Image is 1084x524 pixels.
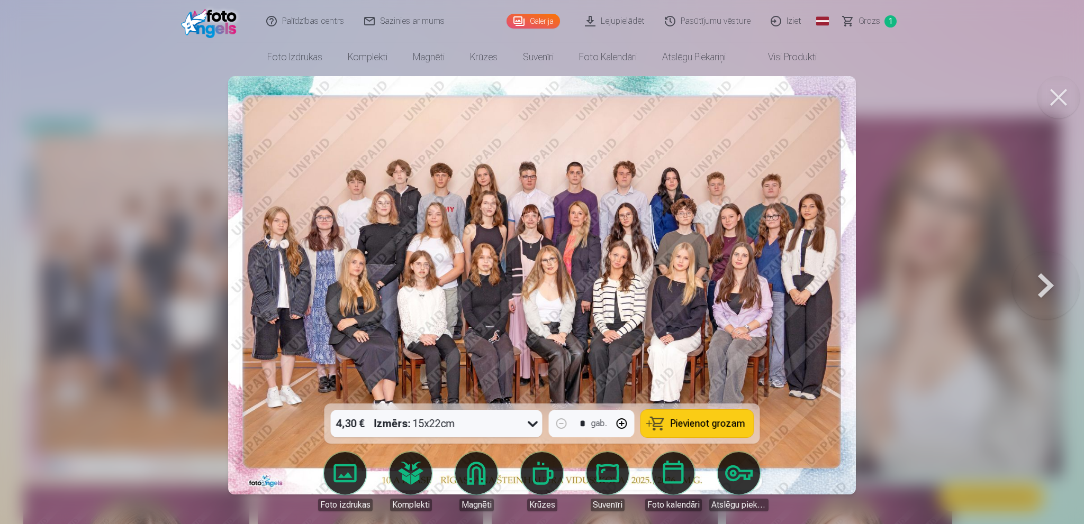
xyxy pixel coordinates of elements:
a: Atslēgu piekariņi [709,452,769,511]
span: Grozs [859,15,880,27]
a: Magnēti [447,452,506,511]
span: Pievienot grozam [671,419,745,428]
a: Foto izdrukas [255,42,335,72]
span: 1 [884,15,897,27]
div: Suvenīri [591,499,625,511]
a: Atslēgu piekariņi [649,42,738,72]
strong: Izmērs : [374,416,411,431]
a: Magnēti [400,42,457,72]
a: Foto kalendāri [644,452,703,511]
div: gab. [591,417,607,430]
button: Pievienot grozam [641,410,754,437]
a: Komplekti [381,452,440,511]
a: Foto kalendāri [566,42,649,72]
a: Krūzes [512,452,572,511]
div: 15x22cm [374,410,455,437]
div: Krūzes [527,499,557,511]
a: Krūzes [457,42,510,72]
div: 4,30 € [331,410,370,437]
a: Foto izdrukas [315,452,375,511]
div: Magnēti [459,499,494,511]
div: Atslēgu piekariņi [709,499,769,511]
a: Galerija [507,14,560,29]
div: Foto izdrukas [318,499,373,511]
a: Suvenīri [510,42,566,72]
a: Suvenīri [578,452,637,511]
img: /fa1 [181,4,242,38]
a: Komplekti [335,42,400,72]
div: Foto kalendāri [645,499,702,511]
div: Komplekti [390,499,432,511]
a: Visi produkti [738,42,829,72]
